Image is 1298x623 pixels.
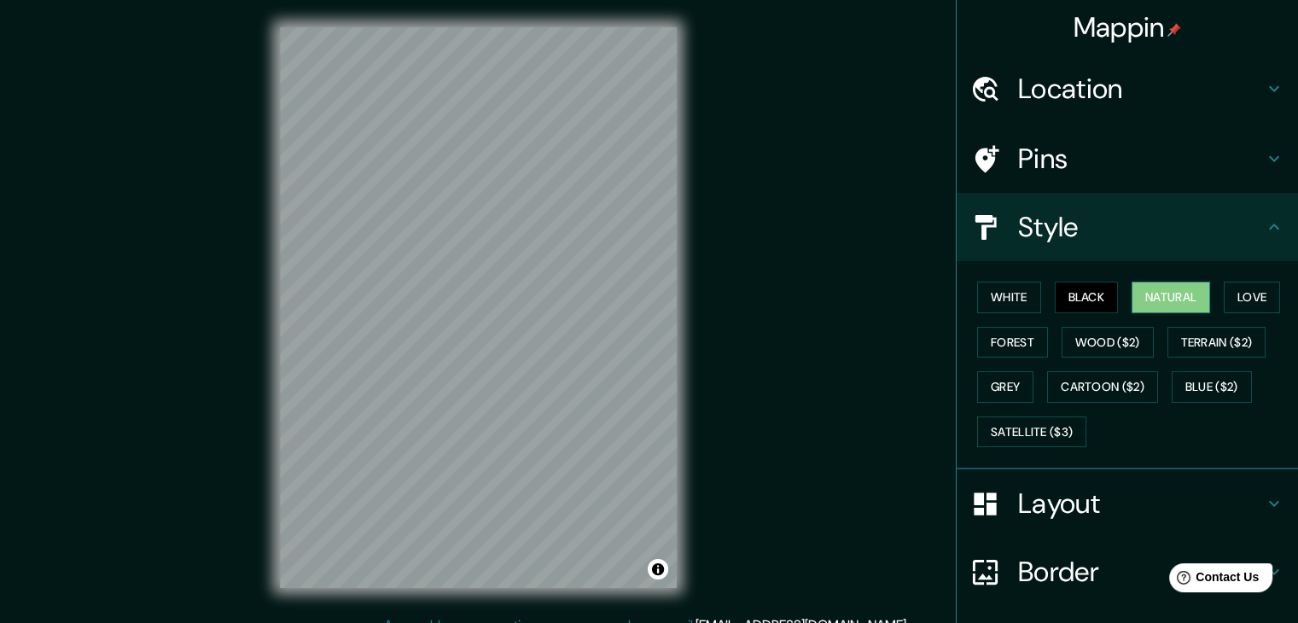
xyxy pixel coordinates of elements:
button: Cartoon ($2) [1047,371,1158,403]
canvas: Map [280,27,677,588]
button: Forest [977,327,1048,358]
h4: Pins [1018,142,1264,176]
button: Wood ($2) [1062,327,1154,358]
button: Blue ($2) [1172,371,1252,403]
h4: Mappin [1074,10,1182,44]
button: Grey [977,371,1033,403]
button: Black [1055,282,1119,313]
div: Location [957,55,1298,123]
div: Pins [957,125,1298,193]
div: Style [957,193,1298,261]
h4: Layout [1018,486,1264,521]
h4: Location [1018,72,1264,106]
button: Love [1224,282,1280,313]
button: Natural [1132,282,1210,313]
button: Toggle attribution [648,559,668,579]
img: pin-icon.png [1167,23,1181,37]
button: Satellite ($3) [977,416,1086,448]
button: White [977,282,1041,313]
iframe: Help widget launcher [1146,556,1279,604]
div: Border [957,538,1298,606]
h4: Style [1018,210,1264,244]
button: Terrain ($2) [1167,327,1266,358]
div: Layout [957,469,1298,538]
h4: Border [1018,555,1264,589]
